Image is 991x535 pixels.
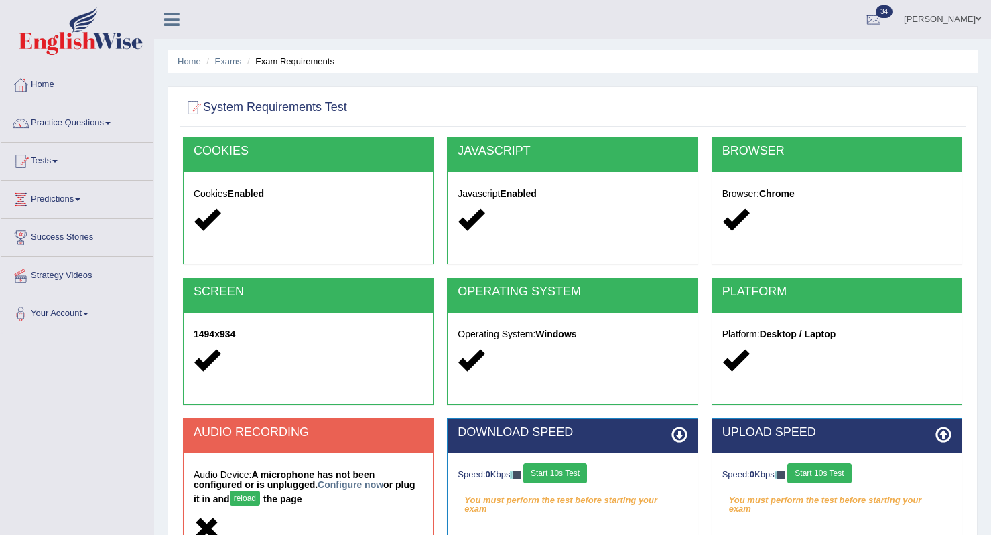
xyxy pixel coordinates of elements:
[318,479,383,490] a: Configure now
[760,329,836,339] strong: Desktop / Laptop
[876,5,893,18] span: 34
[535,329,576,339] strong: Windows
[244,55,334,68] li: Exam Requirements
[523,463,587,483] button: Start 10s Test
[759,188,795,199] strong: Chrome
[722,329,951,339] h5: Platform:
[194,470,423,509] h5: Audio Device:
[722,426,951,439] h2: UPLOAD SPEED
[228,188,264,199] strong: Enabled
[722,463,951,487] div: Speed: Kbps
[1,295,153,329] a: Your Account
[500,188,536,199] strong: Enabled
[1,219,153,252] a: Success Stories
[458,426,687,439] h2: DOWNLOAD SPEED
[1,104,153,138] a: Practice Questions
[510,471,521,479] img: ajax-loader-fb-connection.gif
[194,469,415,504] strong: A microphone has not been configured or is unplugged. or plug it in and the page
[1,257,153,291] a: Strategy Videos
[458,329,687,339] h5: Operating System:
[458,189,687,199] h5: Javascript
[722,145,951,158] h2: BROWSER
[722,490,951,510] em: You must perform the test before starting your exam
[1,143,153,176] a: Tests
[194,426,423,439] h2: AUDIO RECORDING
[194,285,423,299] h2: SCREEN
[722,285,951,299] h2: PLATFORM
[194,145,423,158] h2: COOKIES
[194,189,423,199] h5: Cookies
[178,56,201,66] a: Home
[230,491,260,506] button: reload
[722,189,951,199] h5: Browser:
[458,463,687,487] div: Speed: Kbps
[215,56,242,66] a: Exams
[458,490,687,510] em: You must perform the test before starting your exam
[486,469,490,479] strong: 0
[750,469,754,479] strong: 0
[775,471,785,479] img: ajax-loader-fb-connection.gif
[458,285,687,299] h2: OPERATING SYSTEM
[1,66,153,100] a: Home
[183,98,347,118] h2: System Requirements Test
[1,181,153,214] a: Predictions
[458,145,687,158] h2: JAVASCRIPT
[194,329,235,339] strong: 1494x934
[787,463,851,483] button: Start 10s Test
